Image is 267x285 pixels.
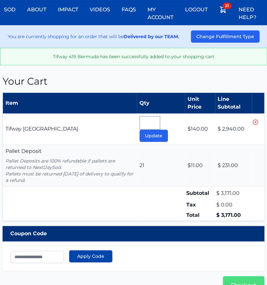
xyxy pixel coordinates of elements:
a: About [23,2,50,17]
td: Subtotal [185,186,215,200]
td: 21 [137,145,185,186]
a: Videos [86,2,114,17]
th: Unit Price [185,93,215,114]
td: $140.00 [185,113,215,145]
a: My Account [144,2,177,25]
div: Coupon Code [3,226,264,241]
th: Item [3,93,137,114]
span: Apply Code [77,253,104,259]
td: $ 231.00 [215,145,252,186]
span: 21 [222,3,231,9]
a: Logout [181,2,211,17]
p: Tifway 419 Bermuda has been successfully added to your shopping cart [5,53,262,60]
td: $ 0.00 [215,200,252,210]
td: Total [185,210,215,221]
td: $ 3,171.00 [215,210,252,221]
a: 21 [215,2,231,20]
td: $11.00 [185,145,215,186]
th: Qty [137,93,185,114]
td: Tifway [GEOGRAPHIC_DATA] [3,113,137,145]
a: FAQs [118,2,140,17]
td: $ 3,171.00 [215,186,252,200]
th: Line Subtotal [215,93,252,114]
strong: Delivered by our TEAM. [124,34,179,39]
p: Pallet Deposits are 100% refundable if pallets are returned to NextDaySod. Pallets must be return... [5,158,134,184]
button: Change Fulfillment Type [191,30,260,43]
a: Need Help? [235,2,267,25]
td: Pallet Deposit [3,145,137,186]
td: $ 2,940.00 [215,113,252,145]
button: Update [139,130,168,142]
a: Impact [54,2,82,17]
td: Tax [185,200,215,210]
h1: Your Cart [3,76,264,87]
button: Apply Code [69,250,112,262]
